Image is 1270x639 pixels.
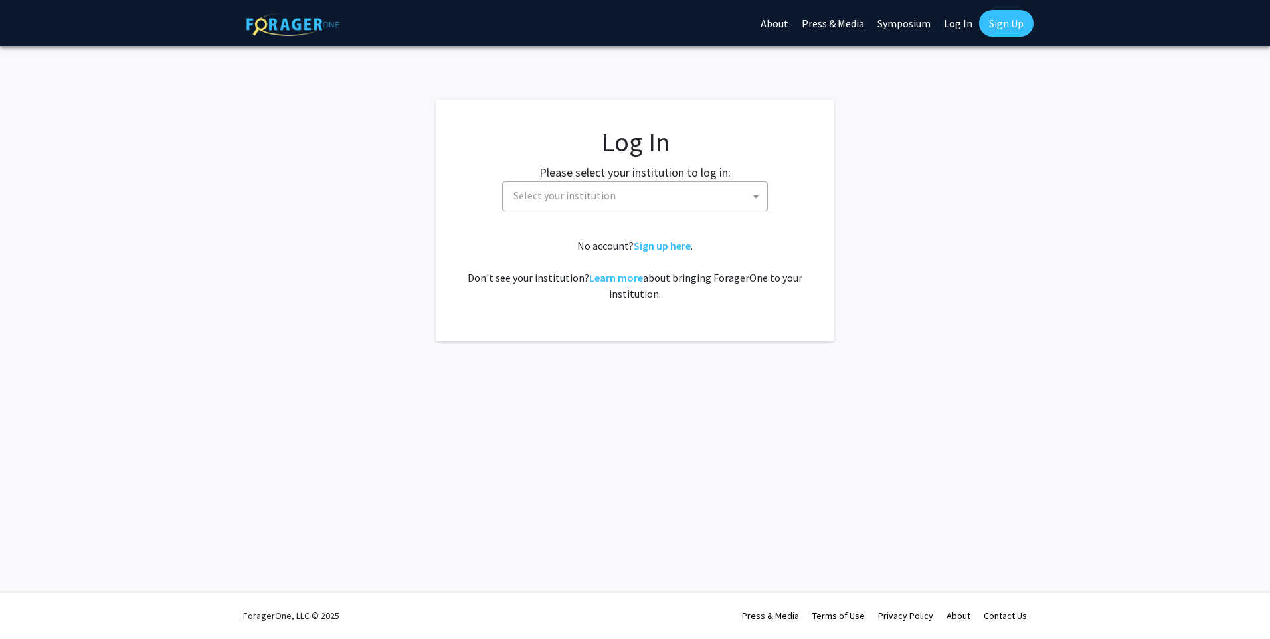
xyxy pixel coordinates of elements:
[513,189,616,202] span: Select your institution
[246,13,339,36] img: ForagerOne Logo
[634,239,691,252] a: Sign up here
[462,126,808,158] h1: Log In
[462,238,808,302] div: No account? . Don't see your institution? about bringing ForagerOne to your institution.
[947,610,970,622] a: About
[502,181,768,211] span: Select your institution
[812,610,865,622] a: Terms of Use
[589,271,643,284] a: Learn more about bringing ForagerOne to your institution
[539,163,731,181] label: Please select your institution to log in:
[984,610,1027,622] a: Contact Us
[979,10,1034,37] a: Sign Up
[508,182,767,209] span: Select your institution
[742,610,799,622] a: Press & Media
[243,593,339,639] div: ForagerOne, LLC © 2025
[878,610,933,622] a: Privacy Policy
